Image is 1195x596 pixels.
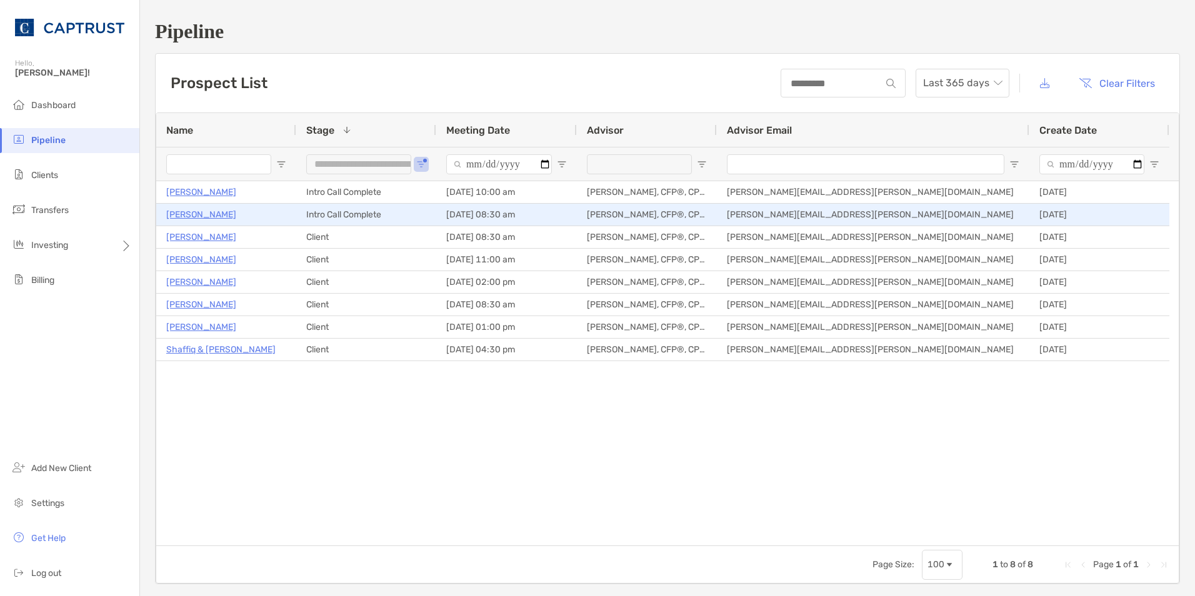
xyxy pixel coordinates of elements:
a: [PERSON_NAME] [166,229,236,245]
a: Shaffiq & [PERSON_NAME] [166,342,276,357]
div: [PERSON_NAME], CFP®, CPWA® [577,294,717,315]
span: Stage [306,124,334,136]
span: to [1000,559,1008,570]
div: Page Size [922,550,962,580]
span: Clients [31,170,58,181]
a: [PERSON_NAME] [166,274,236,290]
a: [PERSON_NAME] [166,319,236,335]
span: Last 365 days [923,69,1002,97]
span: Advisor [587,124,624,136]
div: Client [296,271,436,293]
div: [PERSON_NAME][EMAIL_ADDRESS][PERSON_NAME][DOMAIN_NAME] [717,204,1029,226]
button: Open Filter Menu [1149,159,1159,169]
span: Name [166,124,193,136]
img: investing icon [11,237,26,252]
div: [DATE] 04:30 pm [436,339,577,360]
div: [PERSON_NAME][EMAIL_ADDRESS][PERSON_NAME][DOMAIN_NAME] [717,271,1029,293]
input: Meeting Date Filter Input [446,154,552,174]
div: [DATE] [1029,339,1169,360]
input: Name Filter Input [166,154,271,174]
img: dashboard icon [11,97,26,112]
button: Open Filter Menu [557,159,567,169]
button: Open Filter Menu [1009,159,1019,169]
div: Page Size: [872,559,914,570]
div: [DATE] [1029,316,1169,338]
div: [PERSON_NAME], CFP®, CPWA® [577,271,717,293]
div: Client [296,339,436,360]
div: [DATE] [1029,181,1169,203]
div: [DATE] [1029,294,1169,315]
span: Meeting Date [446,124,510,136]
div: [PERSON_NAME][EMAIL_ADDRESS][PERSON_NAME][DOMAIN_NAME] [717,316,1029,338]
span: of [1017,559,1026,570]
img: transfers icon [11,202,26,217]
div: [PERSON_NAME], CFP®, CPWA® [577,204,717,226]
div: [PERSON_NAME][EMAIL_ADDRESS][PERSON_NAME][DOMAIN_NAME] [717,249,1029,271]
div: 100 [927,559,944,570]
button: Open Filter Menu [697,159,707,169]
span: 1 [1116,559,1121,570]
input: Create Date Filter Input [1039,154,1144,174]
button: Open Filter Menu [276,159,286,169]
span: Investing [31,240,68,251]
span: Billing [31,275,54,286]
div: [DATE] 11:00 am [436,249,577,271]
div: Client [296,249,436,271]
span: 8 [1027,559,1033,570]
span: 8 [1010,559,1016,570]
a: [PERSON_NAME] [166,297,236,312]
button: Open Filter Menu [416,159,426,169]
img: pipeline icon [11,132,26,147]
div: Client [296,294,436,315]
div: [PERSON_NAME], CFP®, CPWA® [577,339,717,360]
div: Last Page [1159,560,1169,570]
div: Intro Call Complete [296,181,436,203]
div: Intro Call Complete [296,204,436,226]
div: [PERSON_NAME], CFP®, CPWA® [577,226,717,248]
img: add_new_client icon [11,460,26,475]
span: Page [1093,559,1114,570]
img: get-help icon [11,530,26,545]
span: Dashboard [31,100,76,111]
div: [DATE] 08:30 am [436,204,577,226]
div: [PERSON_NAME], CFP®, CPWA® [577,316,717,338]
div: [DATE] [1029,204,1169,226]
span: Get Help [31,533,66,544]
div: [PERSON_NAME][EMAIL_ADDRESS][PERSON_NAME][DOMAIN_NAME] [717,339,1029,360]
span: of [1123,559,1131,570]
a: [PERSON_NAME] [166,207,236,222]
div: [DATE] 08:30 am [436,226,577,248]
div: Previous Page [1078,560,1088,570]
span: Create Date [1039,124,1097,136]
a: [PERSON_NAME] [166,184,236,200]
div: [DATE] [1029,271,1169,293]
img: clients icon [11,167,26,182]
span: Pipeline [31,135,66,146]
div: First Page [1063,560,1073,570]
span: Add New Client [31,463,91,474]
h1: Pipeline [155,20,1180,43]
input: Advisor Email Filter Input [727,154,1004,174]
div: Next Page [1144,560,1154,570]
div: Client [296,316,436,338]
div: [DATE] 08:30 am [436,294,577,315]
img: settings icon [11,495,26,510]
a: [PERSON_NAME] [166,252,236,267]
div: [DATE] [1029,226,1169,248]
img: billing icon [11,272,26,287]
span: Transfers [31,205,69,216]
h3: Prospect List [171,74,267,92]
img: logout icon [11,565,26,580]
span: Settings [31,498,64,509]
div: [DATE] 01:00 pm [436,316,577,338]
div: [PERSON_NAME], CFP®, CPWA® [577,181,717,203]
div: [PERSON_NAME][EMAIL_ADDRESS][PERSON_NAME][DOMAIN_NAME] [717,294,1029,315]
